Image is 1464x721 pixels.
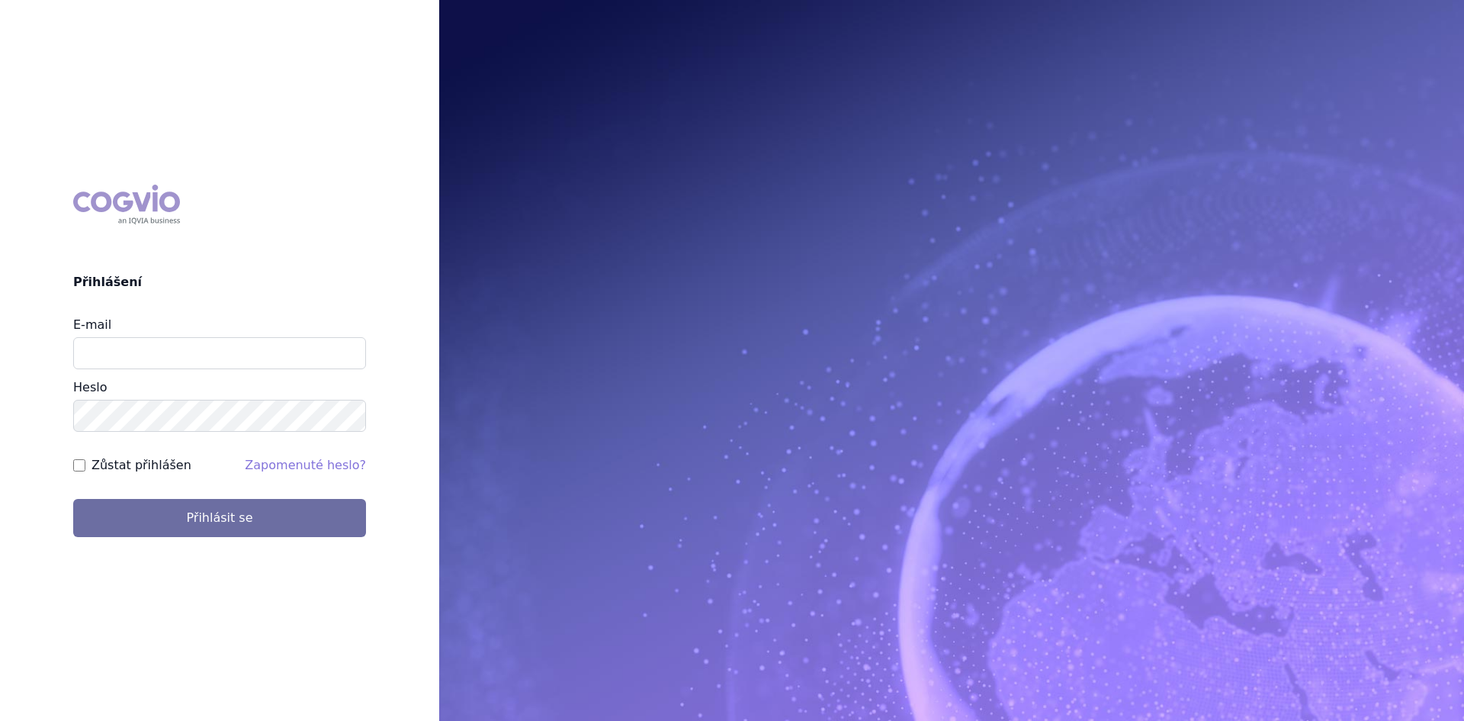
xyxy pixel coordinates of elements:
button: Přihlásit se [73,499,366,537]
div: COGVIO [73,185,180,224]
a: Zapomenuté heslo? [245,458,366,472]
label: Heslo [73,380,107,394]
label: Zůstat přihlášen [91,456,191,475]
h2: Přihlášení [73,273,366,291]
label: E-mail [73,317,111,332]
